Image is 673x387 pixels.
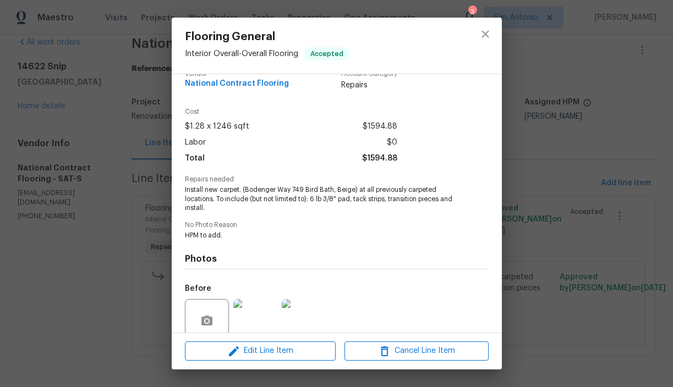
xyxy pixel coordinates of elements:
h4: Photos [185,253,489,264]
span: Flooring General [185,31,349,43]
span: Vendor [185,70,289,78]
span: Edit Line Item [188,344,332,358]
button: close [472,21,499,47]
span: Repairs [341,80,397,91]
button: Edit Line Item [185,341,336,361]
span: Cost [185,108,397,115]
span: Total [185,151,205,167]
span: Cancel Line Item [348,344,485,358]
span: $1.28 x 1246 sqft [185,119,249,135]
span: $1594.88 [363,119,397,135]
button: Cancel Line Item [344,341,489,361]
span: National Contract Flooring [185,80,289,88]
span: Accepted [306,48,348,59]
span: Account Category [341,70,397,78]
span: Repairs needed [185,176,489,183]
span: Interior Overall - Overall Flooring [185,50,298,58]
span: Labor [185,135,206,151]
span: $1594.88 [362,151,397,167]
h5: Before [185,285,211,292]
span: No Photo Reason [185,222,489,229]
span: $0 [387,135,397,151]
span: Install new carpet. (Bodenger Way 749 Bird Bath, Beige) at all previously carpeted locations. To ... [185,185,458,213]
span: HPM to add. [185,231,458,240]
div: 3 [468,7,476,18]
